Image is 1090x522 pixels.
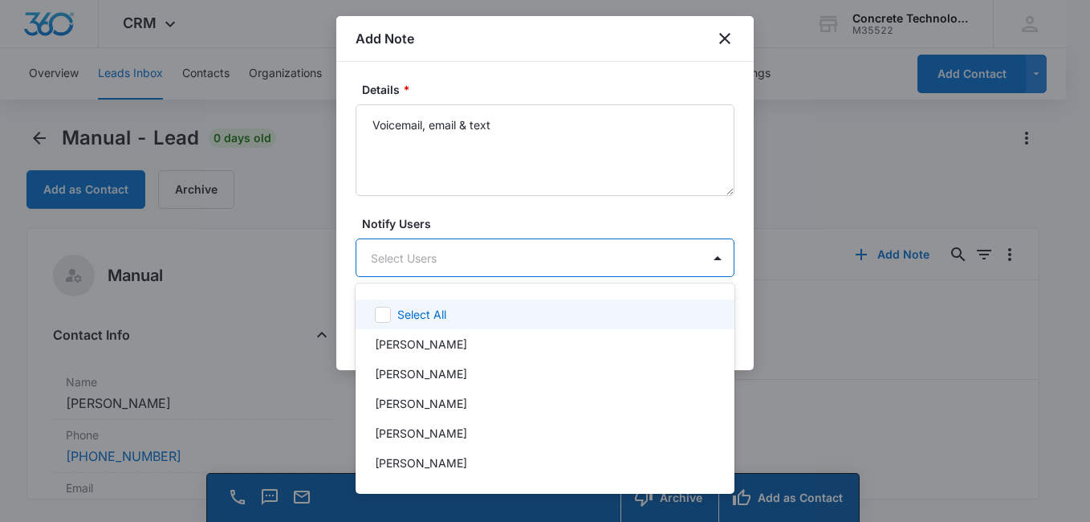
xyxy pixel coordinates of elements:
[375,395,467,412] p: [PERSON_NAME]
[375,455,467,471] p: [PERSON_NAME]
[375,365,467,382] p: [PERSON_NAME]
[375,336,467,353] p: [PERSON_NAME]
[397,306,446,323] p: Select All
[375,425,467,442] p: [PERSON_NAME]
